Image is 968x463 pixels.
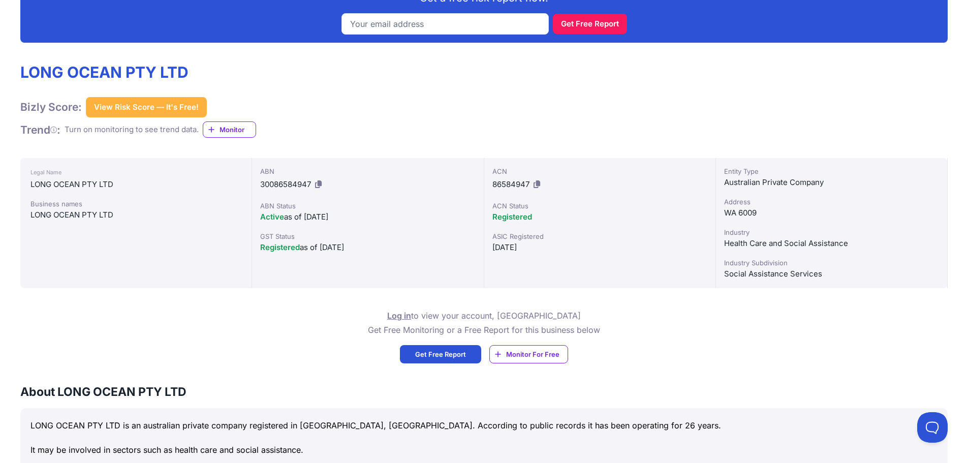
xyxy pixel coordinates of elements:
a: Monitor [203,121,256,138]
h3: About LONG OCEAN PTY LTD [20,384,948,400]
input: Your email address [341,13,549,35]
div: ABN Status [260,201,475,211]
h1: Bizly Score: [20,100,82,114]
div: LONG OCEAN PTY LTD [30,209,241,221]
div: Industry Subdivision [724,258,939,268]
div: Health Care and Social Assistance [724,237,939,250]
div: Business names [30,199,241,209]
span: 30086584947 [260,179,311,189]
div: Industry [724,227,939,237]
span: Get Free Report [415,349,466,359]
span: Active [260,212,284,222]
a: Get Free Report [400,345,481,363]
span: Registered [492,212,532,222]
div: Social Assistance Services [724,268,939,280]
p: It may be involved in sectors such as health care and social assistance. [30,443,938,457]
div: ACN [492,166,707,176]
h1: LONG OCEAN PTY LTD [20,63,256,81]
div: Legal Name [30,166,241,178]
button: Get Free Report [553,14,627,34]
div: Australian Private Company [724,176,939,189]
div: LONG OCEAN PTY LTD [30,178,241,191]
span: Registered [260,242,300,252]
p: LONG OCEAN PTY LTD is an australian private company registered in [GEOGRAPHIC_DATA], [GEOGRAPHIC_... [30,418,938,433]
span: 86584947 [492,179,529,189]
div: ABN [260,166,475,176]
a: Log in [387,311,411,321]
iframe: Toggle Customer Support [917,412,948,443]
div: GST Status [260,231,475,241]
a: Monitor For Free [489,345,568,363]
button: View Risk Score — It's Free! [86,97,207,117]
div: Entity Type [724,166,939,176]
div: ASIC Registered [492,231,707,241]
span: Monitor For Free [506,349,559,359]
div: ACN Status [492,201,707,211]
h1: Trend : [20,123,60,137]
div: as of [DATE] [260,241,475,254]
div: Address [724,197,939,207]
div: as of [DATE] [260,211,475,223]
div: WA 6009 [724,207,939,219]
div: Turn on monitoring to see trend data. [65,124,199,136]
p: to view your account, [GEOGRAPHIC_DATA] Get Free Monitoring or a Free Report for this business below [368,308,600,337]
div: [DATE] [492,241,707,254]
span: Monitor [220,125,256,135]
